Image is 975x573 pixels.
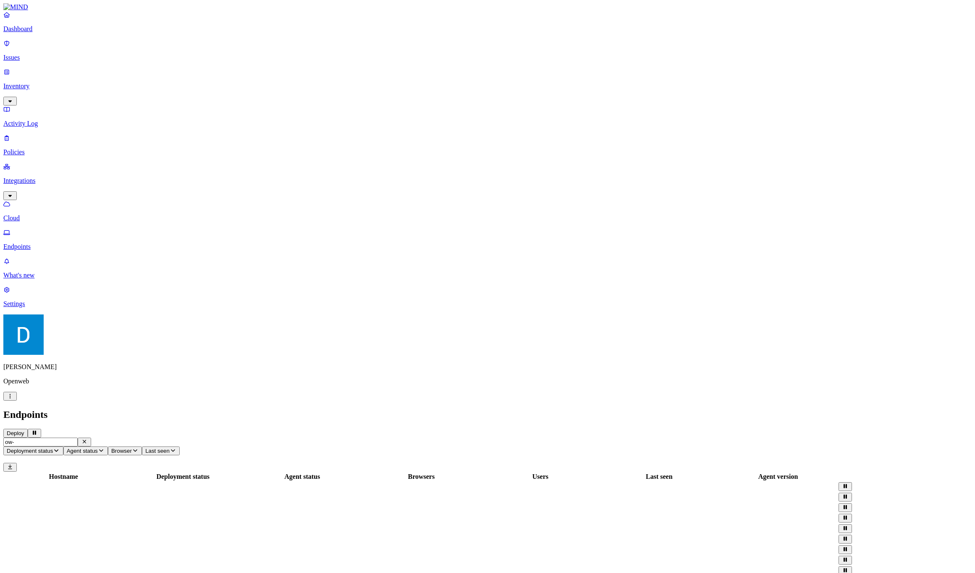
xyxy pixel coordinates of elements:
img: MIND [3,3,28,11]
p: Settings [3,300,972,308]
span: Deployment status [7,448,53,454]
p: Endpoints [3,243,972,251]
p: What's new [3,272,972,279]
h2: Endpoints [3,409,972,420]
p: [PERSON_NAME] [3,363,972,371]
span: Browser [111,448,132,454]
a: What's new [3,257,972,279]
p: Cloud [3,214,972,222]
a: Activity Log [3,106,972,127]
a: Inventory [3,68,972,104]
p: Inventory [3,82,972,90]
a: Issues [3,40,972,61]
span: Last seen [145,448,170,454]
p: Integrations [3,177,972,185]
p: Dashboard [3,25,972,33]
a: Settings [3,286,972,308]
a: Cloud [3,200,972,222]
p: Policies [3,148,972,156]
input: Search [3,438,78,446]
div: Deployment status [124,473,242,481]
span: Agent status [67,448,98,454]
div: Hostname [5,473,122,481]
a: Dashboard [3,11,972,33]
div: Last seen [600,473,718,481]
a: MIND [3,3,972,11]
a: Integrations [3,163,972,199]
div: Users [482,473,599,481]
p: Issues [3,54,972,61]
div: Browsers [362,473,480,481]
a: Endpoints [3,229,972,251]
img: Daniel Golshani [3,314,44,355]
a: Policies [3,134,972,156]
div: Agent status [244,473,361,481]
p: Activity Log [3,120,972,127]
p: Openweb [3,378,972,385]
div: Agent version [719,473,837,481]
button: Deploy [3,429,28,438]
